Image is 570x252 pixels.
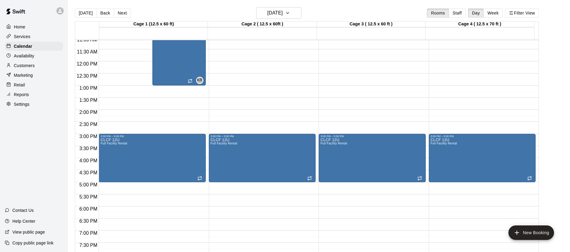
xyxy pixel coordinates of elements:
div: 3:00 PM – 5:00 PM [431,135,534,138]
span: Recurring event [307,176,312,181]
p: View public page [12,229,45,235]
span: 1:00 PM [78,86,99,91]
div: 3:00 PM – 5:00 PM [211,135,314,138]
span: Recurring event [527,176,532,181]
button: Week [483,8,502,18]
p: Copy public page link [12,240,53,246]
button: Filter View [505,8,539,18]
button: [DATE] [75,8,97,18]
p: Retail [14,82,25,88]
p: Marketing [14,72,33,78]
button: Rooms [427,8,449,18]
button: Back [96,8,114,18]
p: Contact Us [12,207,34,213]
a: Settings [5,100,63,109]
a: Marketing [5,71,63,80]
p: Customers [14,63,35,69]
span: KR [197,77,202,83]
span: 6:00 PM [78,206,99,212]
span: Recurring event [197,176,202,181]
span: Full Facility Rental [431,142,457,145]
span: 2:00 PM [78,110,99,115]
button: Staff [449,8,466,18]
span: Full Facility Rental [320,142,347,145]
span: Full Facility Rental [211,142,237,145]
span: Recurring event [417,176,422,181]
a: Reports [5,90,63,99]
span: 5:30 PM [78,194,99,199]
div: Cage 2 ( 12.5 x 60ft ) [208,21,317,27]
div: Cage 1 (12.5 x 60 ft) [99,21,208,27]
a: Availability [5,51,63,60]
span: 2:30 PM [78,122,99,127]
span: 6:30 PM [78,218,99,224]
p: Reports [14,92,29,98]
button: add [508,225,554,240]
span: Kevin Reyes [199,77,203,84]
span: 7:30 PM [78,243,99,248]
p: Calendar [14,43,32,49]
span: Full Facility Rental [100,142,127,145]
button: [DATE] [256,7,301,19]
div: 3:00 PM – 5:00 PM: CLCF 12U [429,134,536,182]
span: 11:30 AM [75,49,99,54]
a: Retail [5,80,63,89]
span: 3:00 PM [78,134,99,139]
div: Cage 3 ( 12.5 x 60 ft ) [317,21,425,27]
span: 4:30 PM [78,170,99,175]
div: Cage 4 ( 12.5 x 70 ft ) [425,21,534,27]
span: 1:30 PM [78,98,99,103]
span: 5:00 PM [78,182,99,187]
p: Services [14,34,30,40]
a: Calendar [5,42,63,51]
div: Kevin Reyes [196,77,203,84]
p: Help Center [12,218,35,224]
p: Home [14,24,25,30]
span: Recurring event [188,79,193,83]
a: Customers [5,61,63,70]
a: Home [5,22,63,31]
p: Settings [14,101,30,107]
span: 12:00 PM [75,61,99,66]
button: Next [114,8,131,18]
div: 3:00 PM – 5:00 PM: CLCF 12U [209,134,316,182]
span: 12:30 PM [75,73,99,79]
div: 3:00 PM – 5:00 PM: CLCF 12U [319,134,425,182]
div: 3:00 PM – 5:00 PM [320,135,424,138]
div: 3:00 PM – 5:00 PM: CLCF 12U [99,134,205,182]
button: Day [468,8,484,18]
p: Availability [14,53,34,59]
h6: [DATE] [267,9,283,17]
a: Services [5,32,63,41]
span: 3:30 PM [78,146,99,151]
div: 3:00 PM – 5:00 PM [100,135,204,138]
span: 7:00 PM [78,231,99,236]
span: 4:00 PM [78,158,99,163]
